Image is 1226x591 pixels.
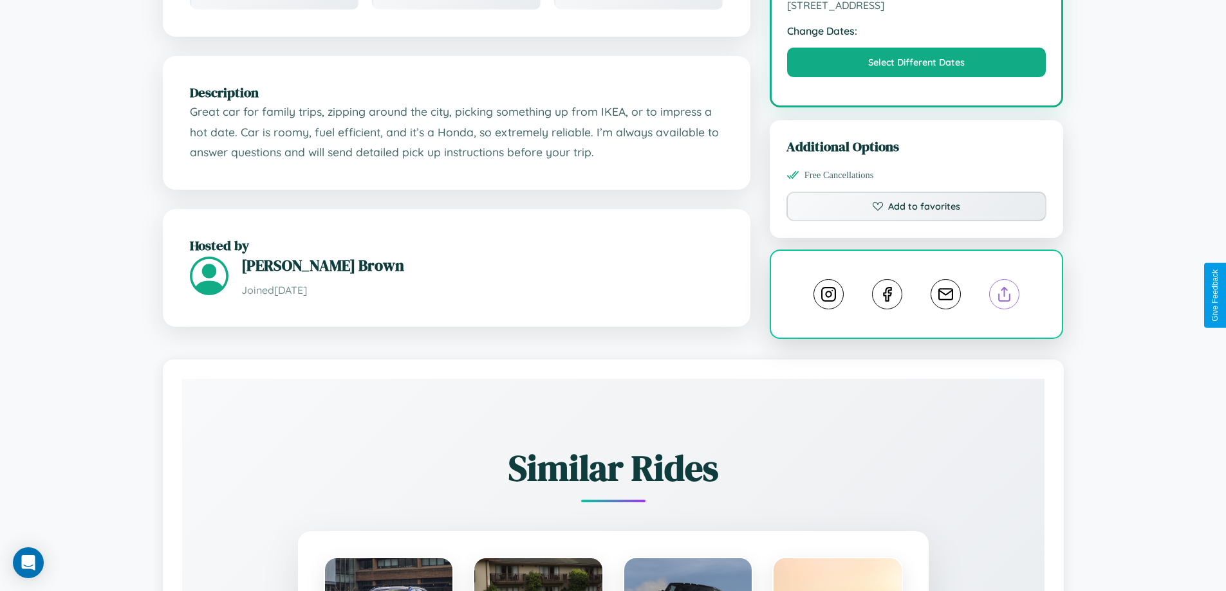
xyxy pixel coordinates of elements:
button: Select Different Dates [787,48,1046,77]
h3: Additional Options [786,137,1047,156]
h2: Hosted by [190,236,723,255]
p: Joined [DATE] [241,281,723,300]
button: Add to favorites [786,192,1047,221]
span: Free Cancellations [804,170,874,181]
div: Give Feedback [1211,269,1220,322]
strong: Change Dates: [787,24,1046,37]
h3: [PERSON_NAME] Brown [241,255,723,276]
h2: Similar Rides [227,443,999,493]
div: Open Intercom Messenger [13,547,44,578]
p: Great car for family trips, zipping around the city, picking something up from IKEA, or to impres... [190,102,723,163]
h2: Description [190,83,723,102]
